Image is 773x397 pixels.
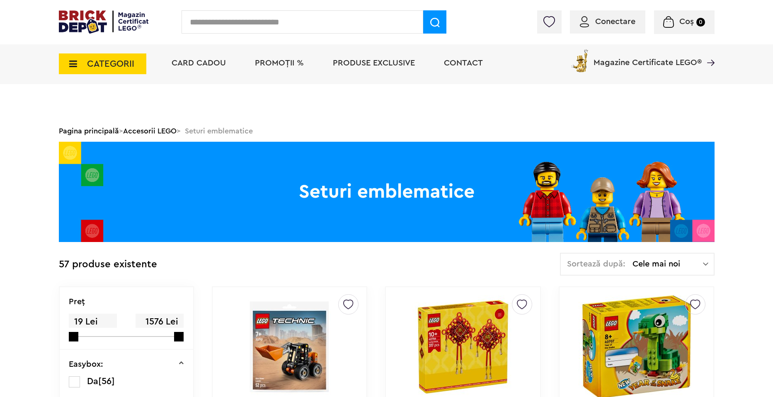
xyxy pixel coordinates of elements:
div: 57 produse existente [59,253,157,276]
span: Magazine Certificate LEGO® [594,48,702,67]
span: Cele mai noi [632,260,703,268]
a: Produse exclusive [333,59,415,67]
p: Easybox: [69,360,103,368]
div: > > Seturi emblematice [59,120,715,142]
a: Conectare [580,17,635,26]
small: 0 [696,18,705,27]
span: 19 Lei [69,314,117,330]
span: Coș [679,17,694,26]
span: Da [87,377,98,386]
a: PROMOȚII % [255,59,304,67]
img: Seturi emblematice [59,142,715,242]
span: [56] [98,377,115,386]
a: Magazine Certificate LEGO® [702,48,715,56]
span: Sortează după: [567,260,625,268]
a: Card Cadou [172,59,226,67]
span: Conectare [595,17,635,26]
span: CATEGORII [87,59,134,68]
a: Pagina principală [59,127,119,135]
a: Contact [444,59,483,67]
a: Accesorii LEGO [123,127,177,135]
p: Preţ [69,298,85,306]
span: 1576 Lei [136,314,184,330]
